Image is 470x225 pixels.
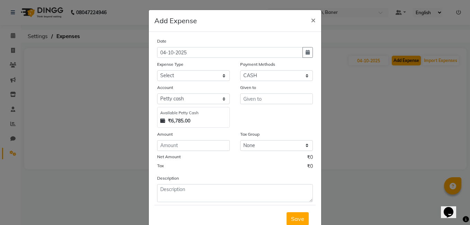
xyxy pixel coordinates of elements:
[157,84,173,91] label: Account
[157,140,230,151] input: Amount
[311,15,316,25] span: ×
[291,215,304,222] span: Save
[307,154,313,163] span: ₹0
[154,16,197,26] h5: Add Expense
[240,93,313,104] input: Given to
[441,197,463,218] iframe: chat widget
[168,117,190,125] strong: ₹6,785.00
[240,61,275,67] label: Payment Methods
[157,163,164,169] label: Tax
[157,175,179,181] label: Description
[305,10,321,29] button: Close
[240,84,256,91] label: Given to
[157,61,183,67] label: Expense Type
[157,38,166,44] label: Date
[307,163,313,172] span: ₹0
[160,110,227,116] div: Available Petty Cash
[157,154,181,160] label: Net Amount
[157,131,173,137] label: Amount
[240,131,260,137] label: Tax Group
